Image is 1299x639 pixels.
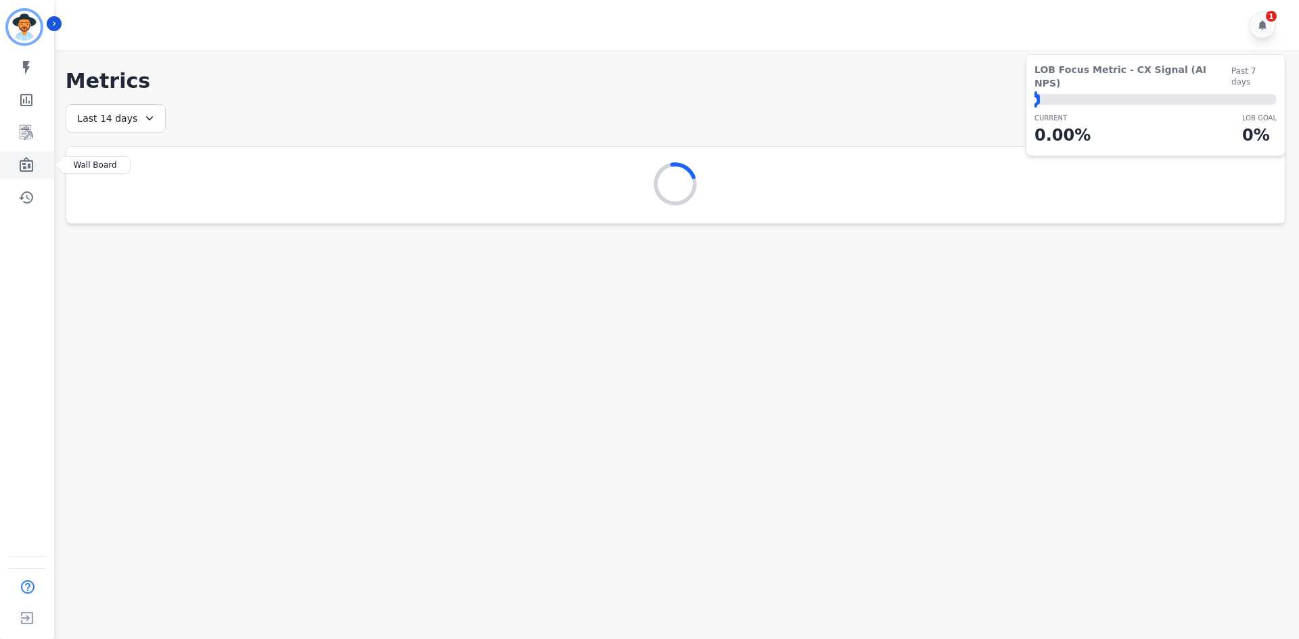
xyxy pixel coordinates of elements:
[8,11,41,43] img: Bordered avatar
[1034,123,1091,147] p: 0.00 %
[1034,94,1040,105] div: ⬤
[66,69,1285,93] h1: Metrics
[1034,113,1091,123] p: CURRENT
[66,104,166,133] div: Last 14 days
[1242,113,1277,123] p: LOB Goal
[1034,63,1231,90] span: LOB Focus Metric - CX Signal (AI NPS)
[1231,66,1277,87] span: Past 7 days
[1266,11,1277,22] div: 1
[1242,123,1277,147] p: 0 %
